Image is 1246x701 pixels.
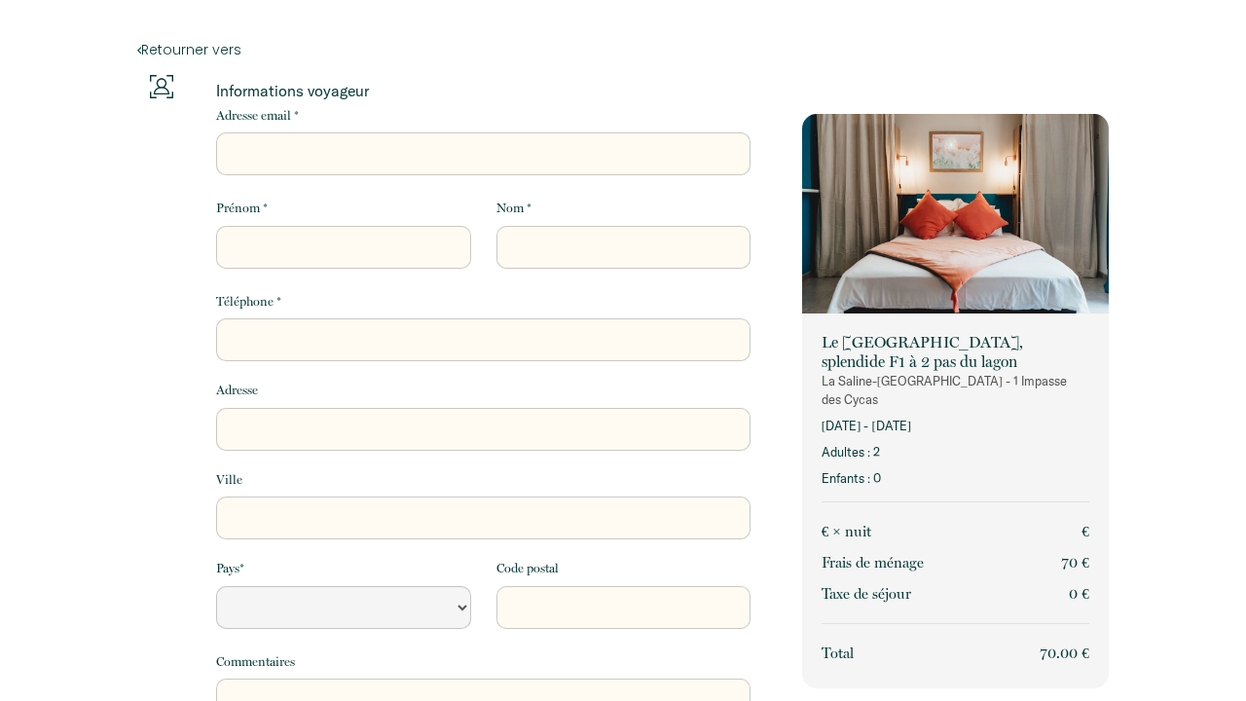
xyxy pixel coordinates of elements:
[496,199,531,218] label: Nom *
[216,559,244,578] label: Pays
[822,551,924,574] p: Frais de ménage
[822,333,1089,372] p: Le [GEOGRAPHIC_DATA], splendide F1 à 2 pas du lagon
[1040,645,1089,662] span: 70.00 €
[822,645,854,662] span: Total
[216,292,281,312] label: Téléphone *
[216,106,299,126] label: Adresse email *
[822,520,871,543] p: € × nuit
[822,582,911,606] p: Taxe de séjour
[216,81,751,100] p: Informations voyageur
[822,372,1089,409] p: La Saline-[GEOGRAPHIC_DATA] - 1 Impasse des Cycas
[216,586,470,629] select: Default select example
[216,470,242,490] label: Ville
[216,652,295,672] label: Commentaires
[822,443,1089,461] p: Adultes : 2
[802,114,1109,318] img: rental-image
[822,417,1089,435] p: [DATE] - [DATE]
[1061,551,1089,574] p: 70 €
[1081,520,1089,543] p: €
[216,199,268,218] label: Prénom *
[822,469,1089,488] p: Enfants : 0
[150,75,173,98] img: guests-info
[1069,582,1089,606] p: 0 €
[216,381,258,400] label: Adresse
[496,559,559,578] label: Code postal
[137,39,1109,60] a: Retourner vers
